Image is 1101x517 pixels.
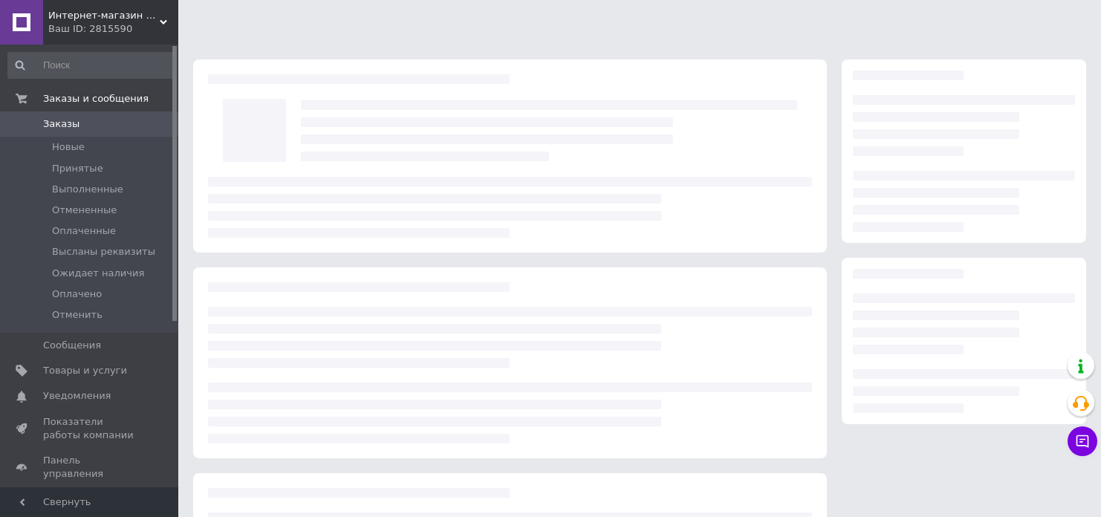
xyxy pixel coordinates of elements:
[52,308,103,322] span: Отменить
[48,22,178,36] div: Ваш ID: 2815590
[7,52,175,79] input: Поиск
[52,183,123,196] span: Выполненные
[43,339,101,352] span: Сообщения
[43,92,149,105] span: Заказы и сообщения
[1068,426,1097,456] button: Чат с покупателем
[52,287,102,301] span: Оплачено
[43,364,127,377] span: Товары и услуги
[43,389,111,403] span: Уведомления
[43,454,137,481] span: Панель управления
[52,162,103,175] span: Принятые
[52,140,85,154] span: Новые
[43,117,79,131] span: Заказы
[48,9,160,22] span: Интернет-магазин Tvid
[52,267,144,280] span: Ожидает наличия
[52,204,117,217] span: Отмененные
[43,415,137,442] span: Показатели работы компании
[52,245,155,258] span: Высланы реквизиты
[52,224,116,238] span: Оплаченные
